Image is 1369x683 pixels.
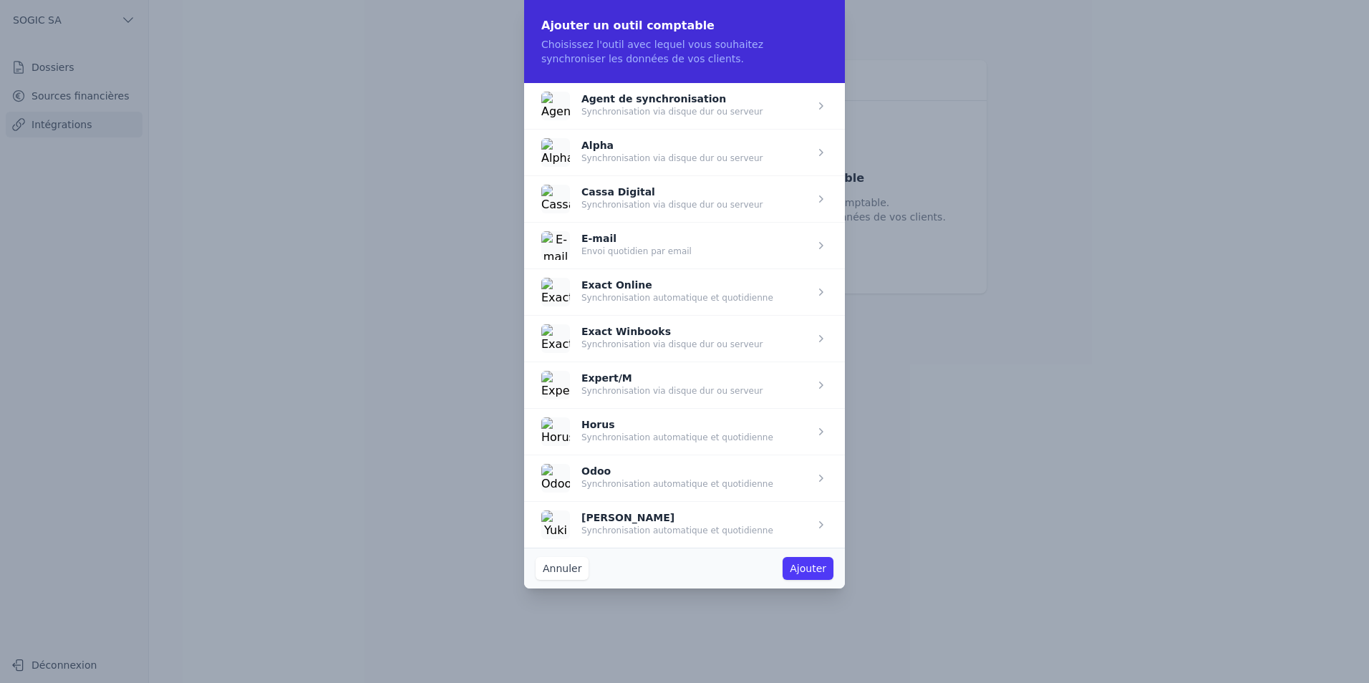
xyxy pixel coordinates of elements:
button: Agent de synchronisation Synchronisation via disque dur ou serveur [541,92,763,120]
button: Annuler [536,557,589,580]
button: Odoo Synchronisation automatique et quotidienne [541,464,773,493]
button: Exact Online Synchronisation automatique et quotidienne [541,278,773,306]
p: Odoo [581,467,773,475]
p: Exact Winbooks [581,327,763,336]
button: Cassa Digital Synchronisation via disque dur ou serveur [541,185,763,213]
button: Exact Winbooks Synchronisation via disque dur ou serveur [541,324,763,353]
p: Choisissez l'outil avec lequel vous souhaitez synchroniser les données de vos clients. [541,37,828,66]
button: Alpha Synchronisation via disque dur ou serveur [541,138,763,167]
button: [PERSON_NAME] Synchronisation automatique et quotidienne [541,510,773,539]
p: Exact Online [581,281,773,289]
p: Agent de synchronisation [581,95,763,103]
p: Alpha [581,141,763,150]
p: Expert/M [581,374,763,382]
p: E-mail [581,234,692,243]
button: Ajouter [783,557,833,580]
p: Cassa Digital [581,188,763,196]
h2: Ajouter un outil comptable [541,17,828,34]
button: Expert/M Synchronisation via disque dur ou serveur [541,371,763,399]
p: [PERSON_NAME] [581,513,773,522]
button: Horus Synchronisation automatique et quotidienne [541,417,773,446]
button: E-mail Envoi quotidien par email [541,231,692,260]
p: Horus [581,420,773,429]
